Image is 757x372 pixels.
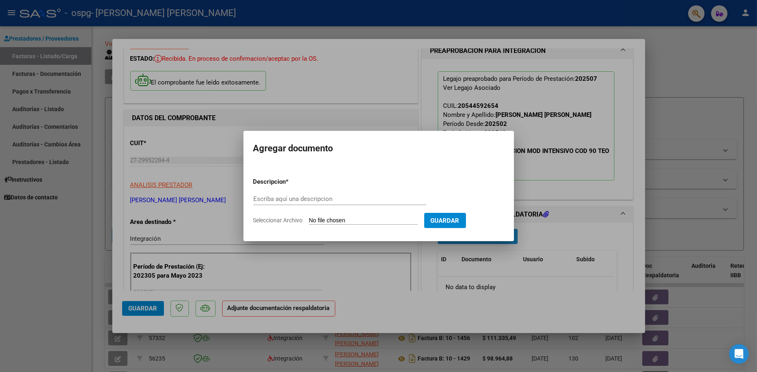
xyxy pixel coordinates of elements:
span: Guardar [431,217,459,224]
button: Guardar [424,213,466,228]
p: Descripcion [253,177,329,187]
div: Open Intercom Messenger [729,344,749,364]
h2: Agregar documento [253,141,504,156]
span: Seleccionar Archivo [253,217,303,224]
